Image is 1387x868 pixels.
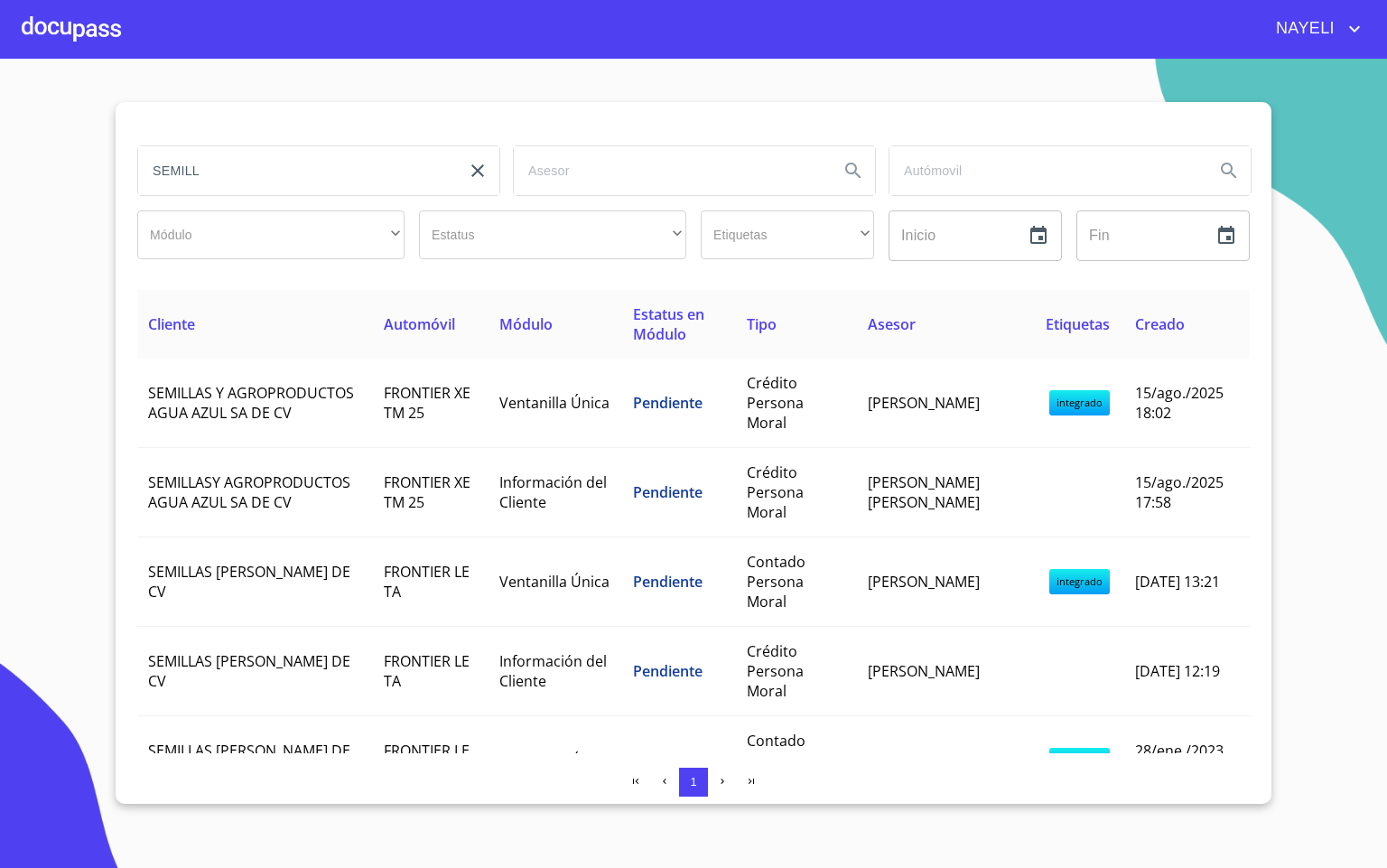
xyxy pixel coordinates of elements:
[679,768,708,797] button: 1
[499,572,610,592] span: Ventanilla Única
[384,562,470,602] span: FRONTIER LE TA
[1049,390,1110,415] span: integrado
[148,472,350,512] span: SEMILLASY AGROPRODUCTOS AGUA AZUL SA DE CV
[384,651,470,691] span: FRONTIER LE TA
[747,552,805,611] span: Contado Persona Moral
[701,210,874,259] div: ​
[499,651,607,691] span: Información del Cliente
[832,149,875,192] button: Search
[1262,14,1365,43] button: account of current user
[633,304,704,344] span: Estatus en Módulo
[1049,748,1110,773] span: integrado
[137,210,405,259] div: ​
[868,314,916,334] span: Asesor
[1135,383,1224,423] span: 15/ago./2025 18:02
[1049,569,1110,594] span: integrado
[148,562,350,602] span: SEMILLAS [PERSON_NAME] DE CV
[747,314,777,334] span: Tipo
[633,572,703,592] span: Pendiente
[148,383,354,423] span: SEMILLAS Y AGROPRODUCTOS AGUA AZUL SA DE CV
[1262,14,1344,43] span: NAYELI
[747,462,804,522] span: Crédito Persona Moral
[1135,741,1224,780] span: 28/ene./2023 10:27
[419,210,686,259] div: ​
[868,393,980,413] span: [PERSON_NAME]
[747,731,805,790] span: Contado Persona Moral
[148,314,195,334] span: Cliente
[514,146,824,195] input: search
[868,661,980,681] span: [PERSON_NAME]
[148,651,350,691] span: SEMILLAS [PERSON_NAME] DE CV
[499,472,607,512] span: Información del Cliente
[384,383,470,423] span: FRONTIER XE TM 25
[747,641,804,701] span: Crédito Persona Moral
[633,751,703,770] span: Pendiente
[747,373,804,433] span: Crédito Persona Moral
[384,741,470,780] span: FRONTIER LE TA
[1135,314,1185,334] span: Creado
[690,775,696,789] span: 1
[456,149,499,192] button: clear input
[633,393,703,413] span: Pendiente
[499,751,610,770] span: Ventanilla Única
[499,393,610,413] span: Ventanilla Única
[1207,149,1251,192] button: Search
[868,751,980,770] span: [PERSON_NAME]
[499,314,553,334] span: Módulo
[1046,314,1110,334] span: Etiquetas
[1135,472,1224,512] span: 15/ago./2025 17:58
[1135,572,1220,592] span: [DATE] 13:21
[868,472,980,512] span: [PERSON_NAME] [PERSON_NAME]
[889,146,1200,195] input: search
[148,741,350,780] span: SEMILLAS [PERSON_NAME] DE CV
[633,661,703,681] span: Pendiente
[633,482,703,502] span: Pendiente
[384,314,455,334] span: Automóvil
[1135,661,1220,681] span: [DATE] 12:19
[138,146,449,195] input: search
[384,472,470,512] span: FRONTIER XE TM 25
[868,572,980,592] span: [PERSON_NAME]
